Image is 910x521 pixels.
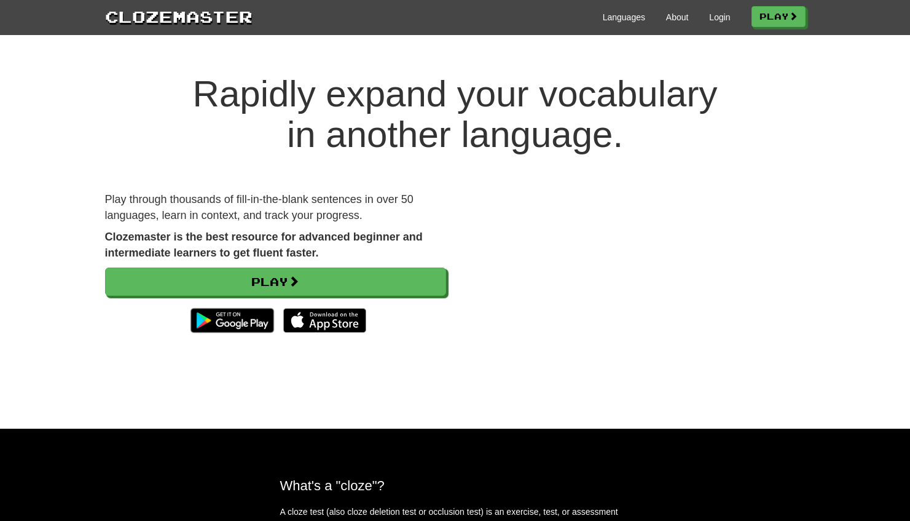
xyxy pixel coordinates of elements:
[105,268,446,296] a: Play
[709,11,730,23] a: Login
[666,11,689,23] a: About
[283,308,366,333] img: Download_on_the_App_Store_Badge_US-UK_135x40-25178aeef6eb6b83b96f5f2d004eda3bffbb37122de64afbaef7...
[751,6,806,27] a: Play
[184,302,280,339] img: Get it on Google Play
[603,11,645,23] a: Languages
[280,478,630,493] h2: What's a "cloze"?
[105,5,253,28] a: Clozemaster
[105,231,423,259] strong: Clozemaster is the best resource for advanced beginner and intermediate learners to get fluent fa...
[105,192,446,223] p: Play through thousands of fill-in-the-blank sentences in over 50 languages, learn in context, and...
